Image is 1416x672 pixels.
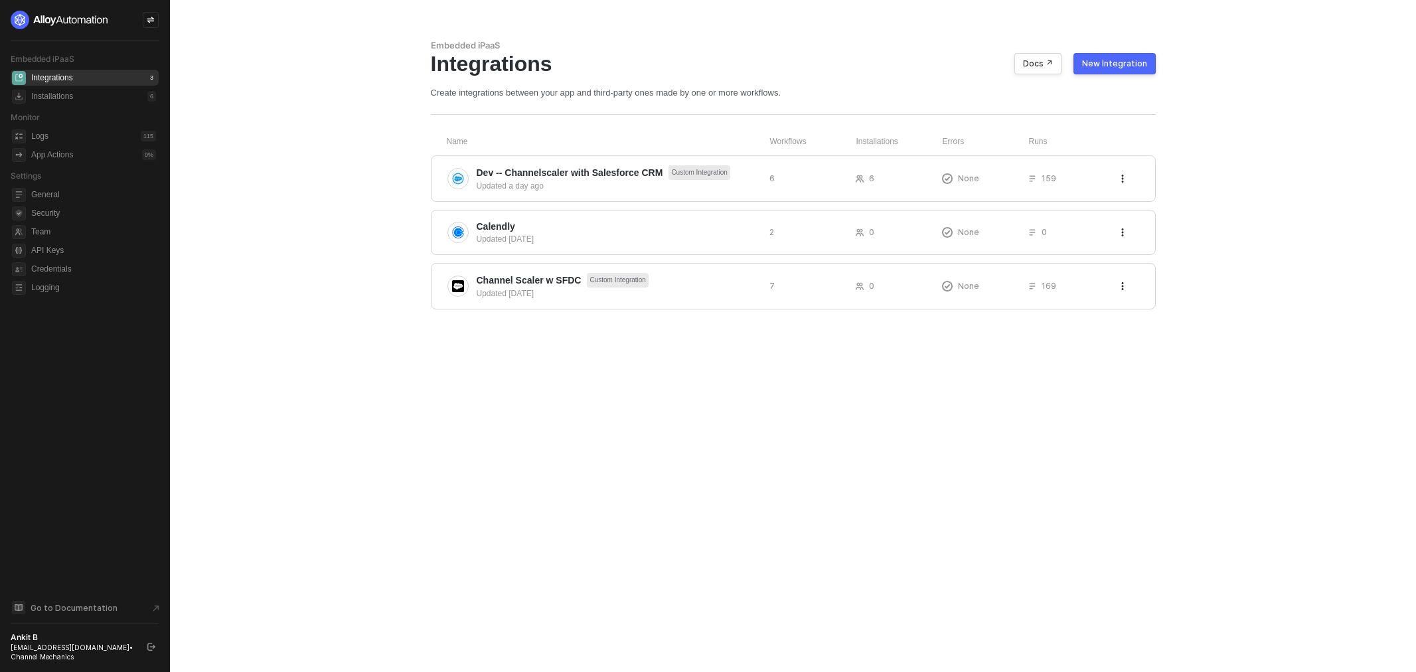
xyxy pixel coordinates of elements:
span: icon-app-actions [12,148,26,162]
span: 159 [1042,173,1056,184]
span: credentials [12,262,26,276]
div: 115 [141,131,156,141]
span: Settings [11,171,41,181]
div: New Integration [1082,58,1147,69]
span: icon-threedots [1119,175,1127,183]
span: icon-exclamation [942,281,953,292]
img: integration-icon [452,280,464,292]
span: icon-swap [147,16,155,24]
span: 0 [869,226,874,238]
span: 0 [869,280,874,292]
span: Calendly [477,220,515,233]
div: 3 [147,72,156,83]
div: Name [447,136,770,147]
span: 7 [769,280,775,292]
span: general [12,188,26,202]
a: Knowledge Base [11,600,159,616]
span: Custom Integration [587,273,649,288]
div: Updated [DATE] [477,233,759,245]
div: 0 % [142,149,156,160]
span: Monitor [11,112,40,122]
span: logout [147,643,155,651]
span: icon-threedots [1119,228,1127,236]
span: General [31,187,156,203]
span: icon-users [856,282,864,290]
div: 6 [147,91,156,102]
div: Logs [31,131,48,142]
span: icon-logs [12,129,26,143]
button: New Integration [1073,53,1156,74]
div: Updated a day ago [477,180,759,192]
span: icon-list [1028,228,1036,236]
span: 0 [1042,226,1047,238]
span: Security [31,205,156,221]
span: installations [12,90,26,104]
img: logo [11,11,109,29]
span: 6 [769,173,775,184]
span: API Keys [31,242,156,258]
span: None [958,280,979,292]
div: Updated [DATE] [477,288,759,299]
span: team [12,225,26,239]
span: icon-exclamation [942,173,953,184]
div: App Actions [31,149,73,161]
span: Custom Integration [669,165,730,180]
div: Docs ↗ [1023,58,1053,69]
div: Embedded iPaaS [431,40,1156,51]
span: api-key [12,244,26,258]
span: 2 [769,226,774,238]
div: Workflows [770,136,856,147]
div: Integrations [31,72,73,84]
span: None [958,226,979,238]
div: Errors [943,136,1029,147]
span: icon-list [1028,175,1036,183]
span: Dev -- Channelscaler with Salesforce CRM [477,166,663,179]
span: icon-list [1028,282,1036,290]
div: [EMAIL_ADDRESS][DOMAIN_NAME] • Channel Mechanics [11,643,135,661]
span: 169 [1042,280,1056,292]
span: Team [31,224,156,240]
div: Installations [31,91,73,102]
img: integration-icon [452,226,464,238]
span: None [958,173,979,184]
div: Runs [1029,136,1120,147]
span: logging [12,281,26,295]
span: icon-exclamation [942,227,953,238]
div: Installations [856,136,943,147]
span: documentation [12,601,25,614]
a: logo [11,11,159,29]
span: icon-threedots [1119,282,1127,290]
span: document-arrow [149,602,163,615]
span: icon-users [856,175,864,183]
span: icon-users [856,228,864,236]
span: Channel Scaler w SFDC [477,274,582,287]
img: integration-icon [452,173,464,185]
span: Go to Documentation [31,602,118,614]
span: integrations [12,71,26,85]
button: Docs ↗ [1014,53,1062,74]
span: security [12,207,26,220]
span: 6 [869,173,874,184]
span: Embedded iPaaS [11,54,74,64]
div: Integrations [431,51,1156,76]
div: Create integrations between your app and third-party ones made by one or more workflows. [431,87,1156,98]
div: Ankit B [11,632,135,643]
span: Credentials [31,261,156,277]
span: Logging [31,280,156,295]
